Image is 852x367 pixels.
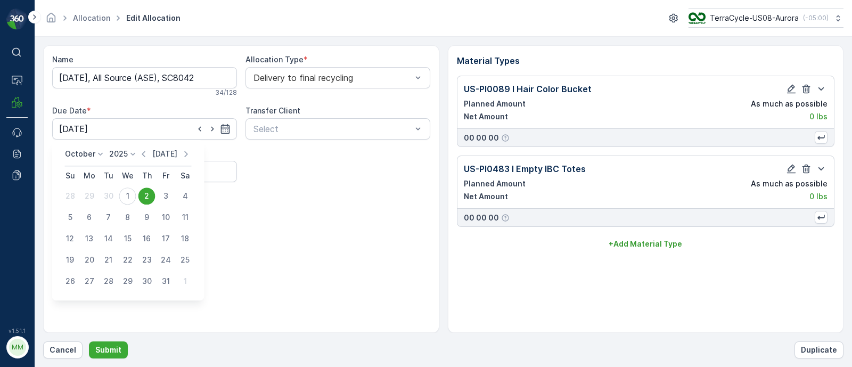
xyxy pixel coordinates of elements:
[176,166,195,185] th: Saturday
[137,166,157,185] th: Thursday
[100,273,117,290] div: 28
[464,191,508,202] p: Net Amount
[689,9,843,28] button: TerraCycle-US08-Aurora(-05:00)
[751,178,828,189] p: As much as possible
[9,339,26,356] div: MM
[119,273,136,290] div: 29
[6,328,28,334] span: v 1.51.1
[119,230,136,247] div: 15
[50,345,76,355] p: Cancel
[100,209,117,226] div: 7
[177,209,194,226] div: 11
[81,187,98,205] div: 29
[158,251,175,268] div: 24
[464,111,508,122] p: Net Amount
[457,235,835,252] button: +Add Material Type
[464,83,592,95] p: US-PI0089 I Hair Color Bucket
[119,187,136,205] div: 1
[62,273,79,290] div: 26
[81,230,98,247] div: 13
[65,149,95,159] p: October
[801,345,837,355] p: Duplicate
[177,230,194,247] div: 18
[95,345,121,355] p: Submit
[177,273,194,290] div: 1
[609,239,682,249] p: + Add Material Type
[464,178,526,189] p: Planned Amount
[52,118,237,140] input: dd/mm/yyyy
[157,166,176,185] th: Friday
[73,13,110,22] a: Allocation
[43,341,83,358] button: Cancel
[158,187,175,205] div: 3
[138,251,155,268] div: 23
[710,13,799,23] p: TerraCycle-US08-Aurora
[501,214,510,222] div: Help Tooltip Icon
[62,230,79,247] div: 12
[803,14,829,22] p: ( -05:00 )
[100,187,117,205] div: 30
[138,230,155,247] div: 16
[100,230,117,247] div: 14
[253,123,412,135] p: Select
[6,336,28,358] button: MM
[119,251,136,268] div: 22
[501,134,510,142] div: Help Tooltip Icon
[751,99,828,109] p: As much as possible
[464,213,499,223] p: 00 00 00
[215,88,237,97] p: 34 / 128
[100,251,117,268] div: 21
[464,162,586,175] p: US-PI0483 I Empty IBC Totes
[138,209,155,226] div: 9
[52,55,73,64] label: Name
[245,106,300,115] label: Transfer Client
[158,230,175,247] div: 17
[62,209,79,226] div: 5
[158,273,175,290] div: 31
[62,251,79,268] div: 19
[245,55,304,64] label: Allocation Type
[119,209,136,226] div: 8
[689,12,706,24] img: image_ci7OI47.png
[118,166,137,185] th: Wednesday
[464,133,499,143] p: 00 00 00
[109,149,128,159] p: 2025
[809,191,828,202] p: 0 lbs
[80,166,99,185] th: Monday
[81,209,98,226] div: 6
[152,149,177,159] p: [DATE]
[81,251,98,268] div: 20
[457,54,835,67] p: Material Types
[6,9,28,30] img: logo
[61,166,80,185] th: Sunday
[177,187,194,205] div: 4
[81,273,98,290] div: 27
[89,341,128,358] button: Submit
[99,166,118,185] th: Tuesday
[794,341,843,358] button: Duplicate
[177,251,194,268] div: 25
[62,187,79,205] div: 28
[138,187,155,205] div: 2
[158,209,175,226] div: 10
[464,99,526,109] p: Planned Amount
[45,16,57,25] a: Homepage
[52,106,87,115] label: Due Date
[809,111,828,122] p: 0 lbs
[138,273,155,290] div: 30
[124,13,183,23] span: Edit Allocation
